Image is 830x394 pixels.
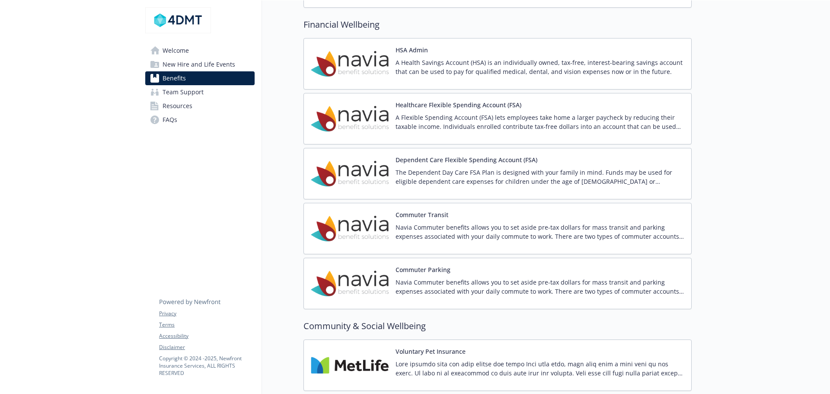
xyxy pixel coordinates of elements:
[163,85,204,99] span: Team Support
[145,71,255,85] a: Benefits
[396,113,684,131] p: A Flexible Spending Account (FSA) lets employees take home a larger paycheck by reducing their ta...
[311,347,389,384] img: Metlife Inc carrier logo
[311,210,389,247] img: Navia Benefit Solutions carrier logo
[311,265,389,302] img: Navia Benefit Solutions carrier logo
[159,310,254,317] a: Privacy
[145,113,255,127] a: FAQs
[145,58,255,71] a: New Hire and Life Events
[159,343,254,351] a: Disclaimer
[396,359,684,378] p: Lore ipsumdo sita con adip elitse doe tempo Inci utla etdo, magn aliq enim a mini veni qu nos exe...
[396,265,450,274] button: Commuter Parking
[396,45,428,54] button: HSA Admin
[311,155,389,192] img: Navia Benefit Solutions carrier logo
[163,113,177,127] span: FAQs
[303,18,692,31] h2: Financial Wellbeing
[163,44,189,58] span: Welcome
[311,100,389,137] img: Navia Benefit Solutions carrier logo
[396,210,448,219] button: Commuter Transit
[396,58,684,76] p: A Health Savings Account (HSA) is an individually owned, tax-free, interest-bearing savings accou...
[159,332,254,340] a: Accessibility
[396,347,466,356] button: Voluntary Pet Insurance
[311,45,389,82] img: Navia Benefit Solutions carrier logo
[163,71,186,85] span: Benefits
[145,44,255,58] a: Welcome
[145,85,255,99] a: Team Support
[163,99,192,113] span: Resources
[163,58,235,71] span: New Hire and Life Events
[396,278,684,296] p: Navia Commuter benefits allows you to set aside pre-tax dollars for mass transit and parking expe...
[159,321,254,329] a: Terms
[396,168,684,186] p: The Dependent Day Care FSA Plan is designed with your family in mind. Funds may be used for eligi...
[303,320,692,333] h2: Community & Social Wellbeing
[396,223,684,241] p: Navia Commuter benefits allows you to set aside pre-tax dollars for mass transit and parking expe...
[145,99,255,113] a: Resources
[396,100,521,109] button: Healthcare Flexible Spending Account (FSA)
[159,355,254,377] p: Copyright © 2024 - 2025 , Newfront Insurance Services, ALL RIGHTS RESERVED
[396,155,537,164] button: Dependent Care Flexible Spending Account (FSA)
